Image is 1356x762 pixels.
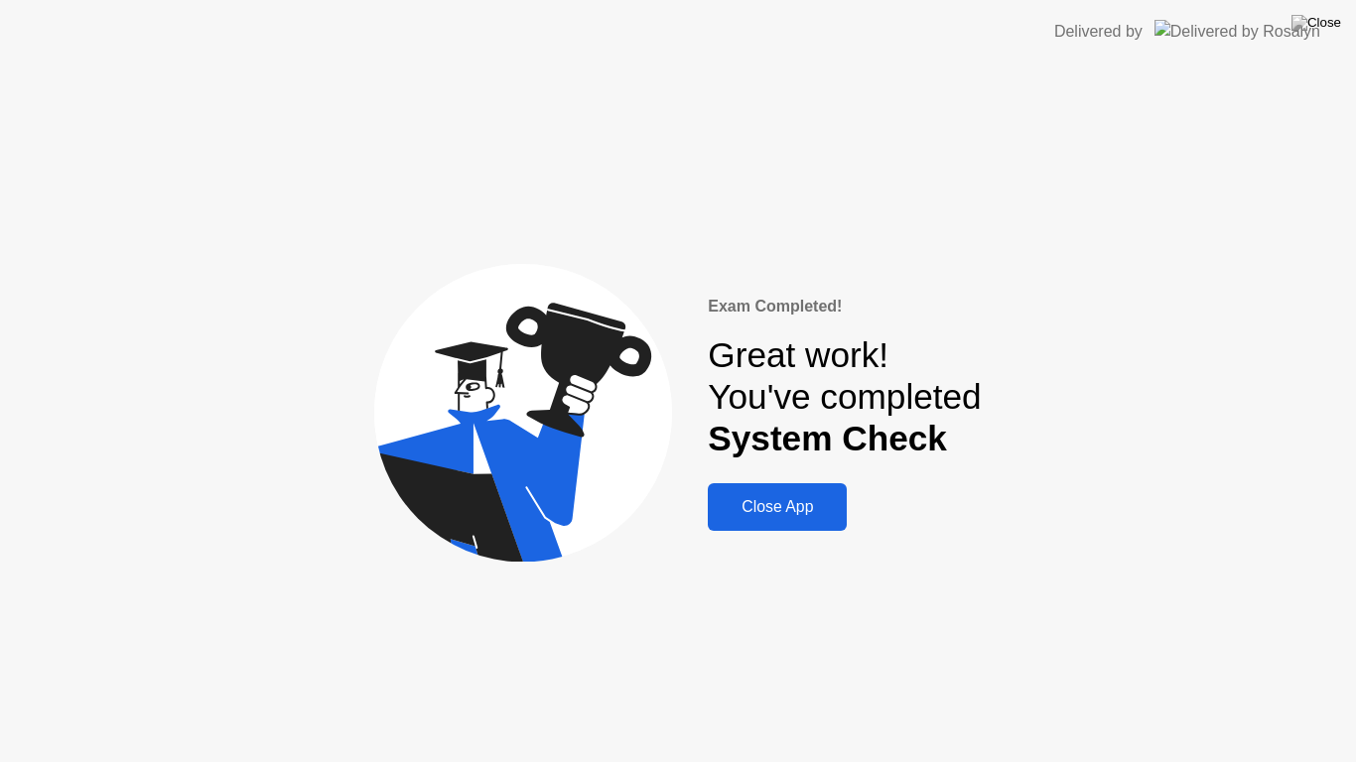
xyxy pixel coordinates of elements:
div: Exam Completed! [708,295,981,318]
button: Close App [708,483,847,531]
b: System Check [708,419,947,457]
div: Close App [714,498,841,516]
img: Delivered by Rosalyn [1154,20,1320,43]
div: Great work! You've completed [708,334,981,460]
img: Close [1291,15,1341,31]
div: Delivered by [1054,20,1143,44]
